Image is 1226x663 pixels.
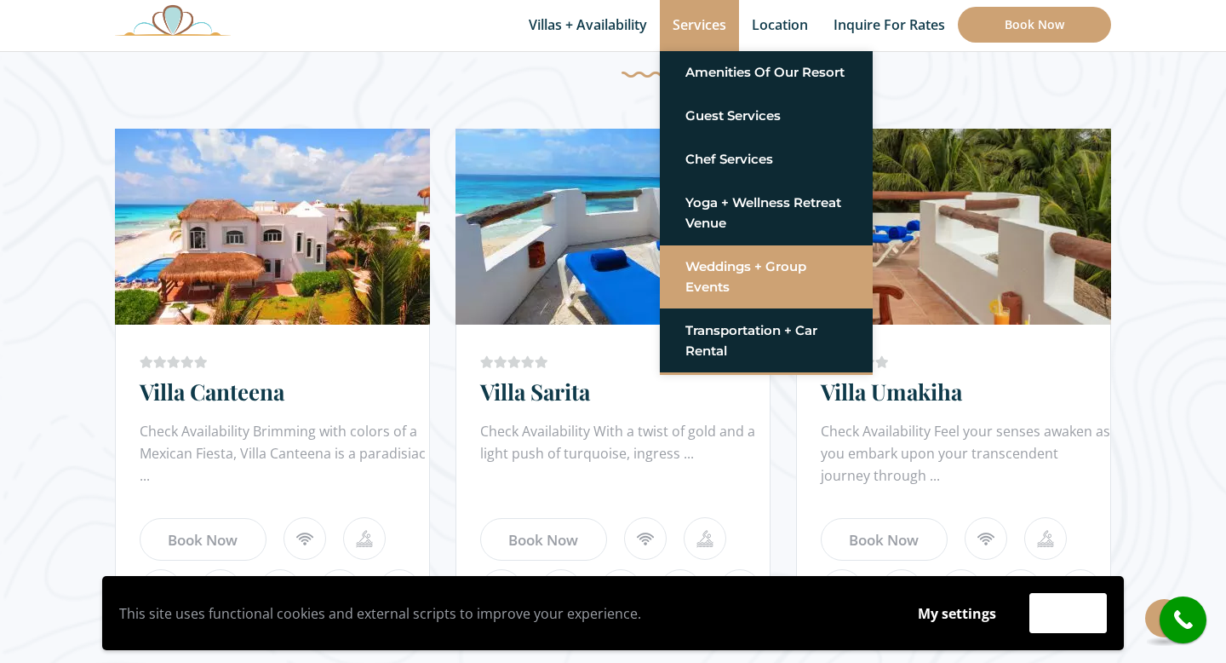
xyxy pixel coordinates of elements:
[119,601,885,626] p: This site uses functional cookies and external scripts to improve your experience.
[1029,593,1107,633] button: Accept
[1160,597,1206,643] a: call
[140,377,284,406] a: Villa Canteena
[685,101,847,131] a: Guest Services
[140,420,429,488] div: Check Availability Brimming with colors of a Mexican Fiesta, Villa Canteena is a paradisiac ...
[115,28,1111,78] div: artfully crafted with your comfort in mind.
[1164,601,1202,639] i: call
[821,420,1110,488] div: Check Availability Feel your senses awaken as you embark upon your transcendent journey through ...
[821,518,948,561] a: Book Now
[902,594,1012,633] button: My settings
[140,518,266,561] a: Book Now
[958,7,1111,43] a: Book Now
[685,187,847,239] a: Yoga + Wellness Retreat Venue
[480,420,770,488] div: Check Availability With a twist of gold and a light push of turquoise, ingress ...
[480,518,607,561] a: Book Now
[685,251,847,303] a: Weddings + Group Events
[685,315,847,366] a: Transportation + Car Rental
[685,144,847,175] a: Chef Services
[821,377,962,406] a: Villa Umakiha
[115,4,231,36] img: Awesome Logo
[480,377,590,406] a: Villa Sarita
[685,57,847,88] a: Amenities of Our Resort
